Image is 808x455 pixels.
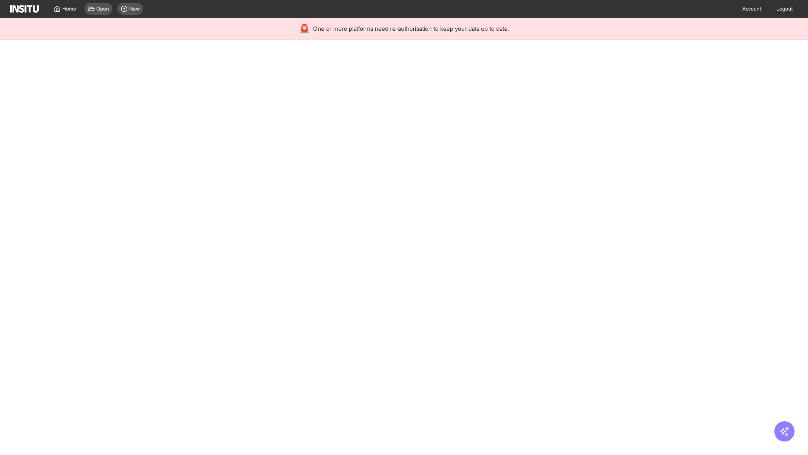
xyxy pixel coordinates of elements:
[313,24,509,33] span: One or more platforms need re-authorisation to keep your data up to date.
[96,5,109,12] span: Open
[62,5,76,12] span: Home
[129,5,140,12] span: New
[10,5,39,13] img: Logo
[299,23,310,35] div: 🚨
